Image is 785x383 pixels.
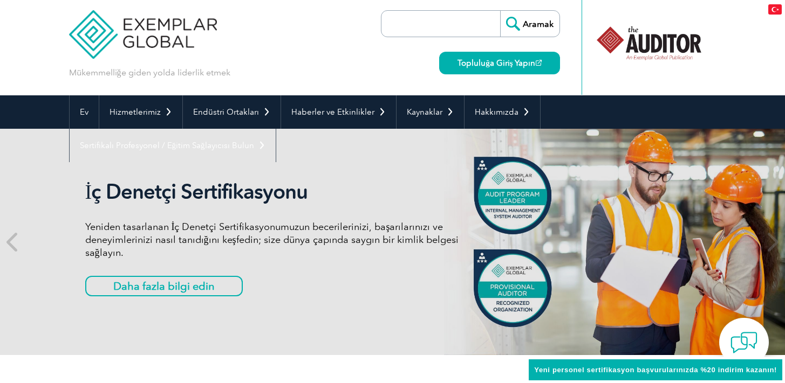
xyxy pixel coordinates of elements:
[183,95,281,129] a: Endüstri Ortakları
[465,95,540,129] a: Hakkımızda
[85,179,308,204] font: İç Denetçi Sertifikasyonu
[113,280,215,293] font: Daha fazla bilgi edin
[99,95,182,129] a: Hizmetlerimiz
[500,11,559,37] input: Aramak
[536,60,542,66] img: open_square.png
[407,107,442,117] font: Kaynaklar
[458,58,535,68] font: Topluluğa Giriş Yapın
[85,221,459,259] font: Yeniden tasarlanan İç Denetçi Sertifikasyonumuzun becerilerinizi, başarılarınızı ve deneyimlerini...
[85,276,243,296] a: Daha fazla bilgi edin
[291,107,374,117] font: Haberler ve Etkinlikler
[397,95,464,129] a: Kaynaklar
[534,366,777,374] font: Yeni personel sertifikasyon başvurularınızda %20 indirim kazanın!
[731,329,757,356] img: contact-chat.png
[193,107,259,117] font: Endüstri Ortakları
[70,95,99,129] a: Ev
[768,4,782,15] img: en
[110,107,161,117] font: Hizmetlerimiz
[475,107,518,117] font: Hakkımızda
[281,95,396,129] a: Haberler ve Etkinlikler
[80,141,254,150] font: Sertifikalı Profesyonel / Eğitim Sağlayıcısı Bulun
[439,52,559,74] a: Topluluğa Giriş Yapın
[80,107,88,117] font: Ev
[70,129,276,162] a: Sertifikalı Profesyonel / Eğitim Sağlayıcısı Bulun
[69,67,230,78] font: Mükemmelliğe giden yolda liderlik etmek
